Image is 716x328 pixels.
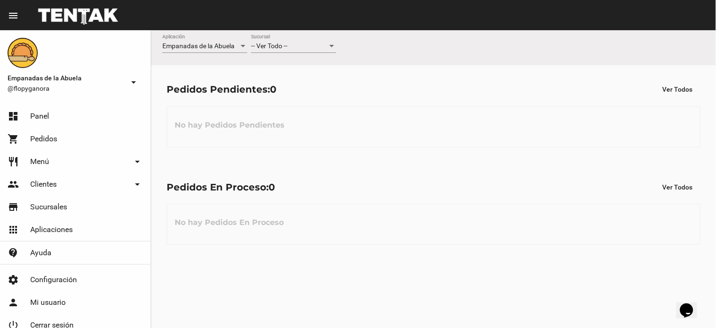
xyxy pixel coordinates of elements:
[30,225,73,234] span: Aplicaciones
[30,275,77,285] span: Configuración
[8,133,19,145] mat-icon: shopping_cart
[8,179,19,190] mat-icon: people
[167,82,277,97] div: Pedidos Pendientes:
[167,208,291,237] h3: No hay Pedidos En Proceso
[128,77,139,88] mat-icon: arrow_drop_down
[30,202,67,212] span: Sucursales
[8,84,124,93] span: @flopyganora
[8,274,19,285] mat-icon: settings
[30,112,49,121] span: Panel
[663,86,693,93] span: Ver Todos
[8,247,19,259] mat-icon: contact_support
[8,297,19,308] mat-icon: person
[30,248,51,258] span: Ayuda
[663,183,693,191] span: Ver Todos
[30,157,49,166] span: Menú
[8,224,19,235] mat-icon: apps
[8,156,19,167] mat-icon: restaurant
[167,111,292,139] h3: No hay Pedidos Pendientes
[8,111,19,122] mat-icon: dashboard
[30,298,66,307] span: Mi usuario
[8,72,124,84] span: Empanadas de la Abuela
[8,201,19,213] mat-icon: store
[162,42,235,50] span: Empanadas de la Abuela
[676,290,707,319] iframe: chat widget
[132,179,143,190] mat-icon: arrow_drop_down
[132,156,143,167] mat-icon: arrow_drop_down
[251,42,287,50] span: -- Ver Todo --
[8,38,38,68] img: f0136945-ed32-4f7c-91e3-a375bc4bb2c5.png
[30,180,57,189] span: Clientes
[655,81,700,98] button: Ver Todos
[30,134,57,144] span: Pedidos
[8,10,19,21] mat-icon: menu
[167,180,275,195] div: Pedidos En Proceso:
[269,181,275,193] span: 0
[270,84,277,95] span: 0
[655,179,700,196] button: Ver Todos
